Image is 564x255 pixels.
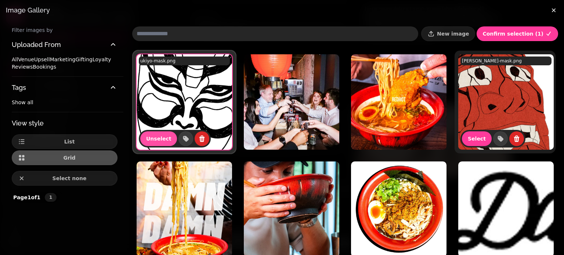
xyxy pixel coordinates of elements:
p: [PERSON_NAME]-mask.png [462,58,522,64]
h3: Image gallery [6,6,558,15]
button: Uploaded From [12,34,117,56]
span: Select [468,136,486,141]
button: New image [421,26,475,41]
span: Reviews [12,64,33,70]
button: 1 [45,193,57,202]
button: Grid [12,150,117,165]
span: Bookings [33,64,56,70]
p: ukiyo-mask.png [140,58,176,64]
button: delete [509,131,524,146]
span: Marketing [50,57,76,62]
span: Loyalty [93,57,111,62]
button: List [12,134,117,149]
h3: View style [12,118,117,128]
button: Select none [12,171,117,186]
span: Upsell [34,57,50,62]
span: Grid [28,155,111,160]
span: Select none [28,176,111,181]
button: Unselect [140,131,177,146]
span: New image [437,31,469,36]
span: Show all [12,99,33,105]
span: 1 [48,195,54,200]
span: Confirm selection ( 1 ) [482,31,543,36]
span: All [12,57,18,62]
div: Uploaded From [12,56,117,76]
img: hannya-mask.png [458,54,554,150]
span: Gifting [75,57,93,62]
button: Confirm selection (1) [477,26,558,41]
button: Tags [12,77,117,99]
button: Select [462,131,492,146]
img: 504183947_1245256250943081_5812461263342446403_n.jpg [351,54,446,150]
span: List [28,139,111,144]
label: Filter images by [6,26,123,34]
nav: Pagination [45,193,57,202]
div: Tags [12,99,117,112]
span: Unselect [146,136,171,141]
button: delete [195,131,209,146]
span: Venue [18,57,34,62]
img: 493679064_1212079967594043_1546387937638789251_n.jpg [244,54,339,150]
p: Page 1 of 1 [10,194,43,201]
img: ukiyo-mask.png [137,54,232,150]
